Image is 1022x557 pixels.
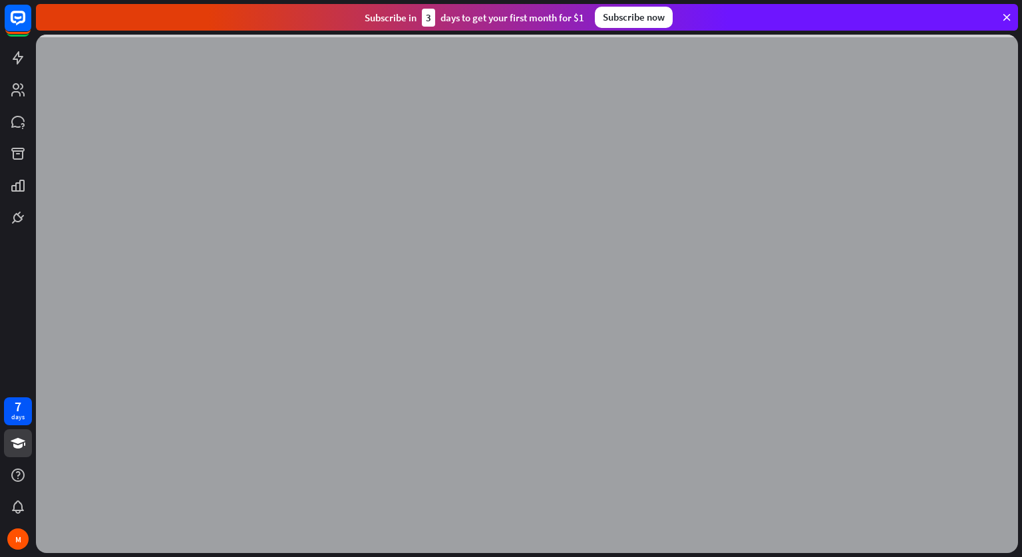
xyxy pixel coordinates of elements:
[365,9,584,27] div: Subscribe in days to get your first month for $1
[595,7,673,28] div: Subscribe now
[15,401,21,413] div: 7
[7,528,29,550] div: M
[11,413,25,422] div: days
[4,397,32,425] a: 7 days
[422,9,435,27] div: 3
